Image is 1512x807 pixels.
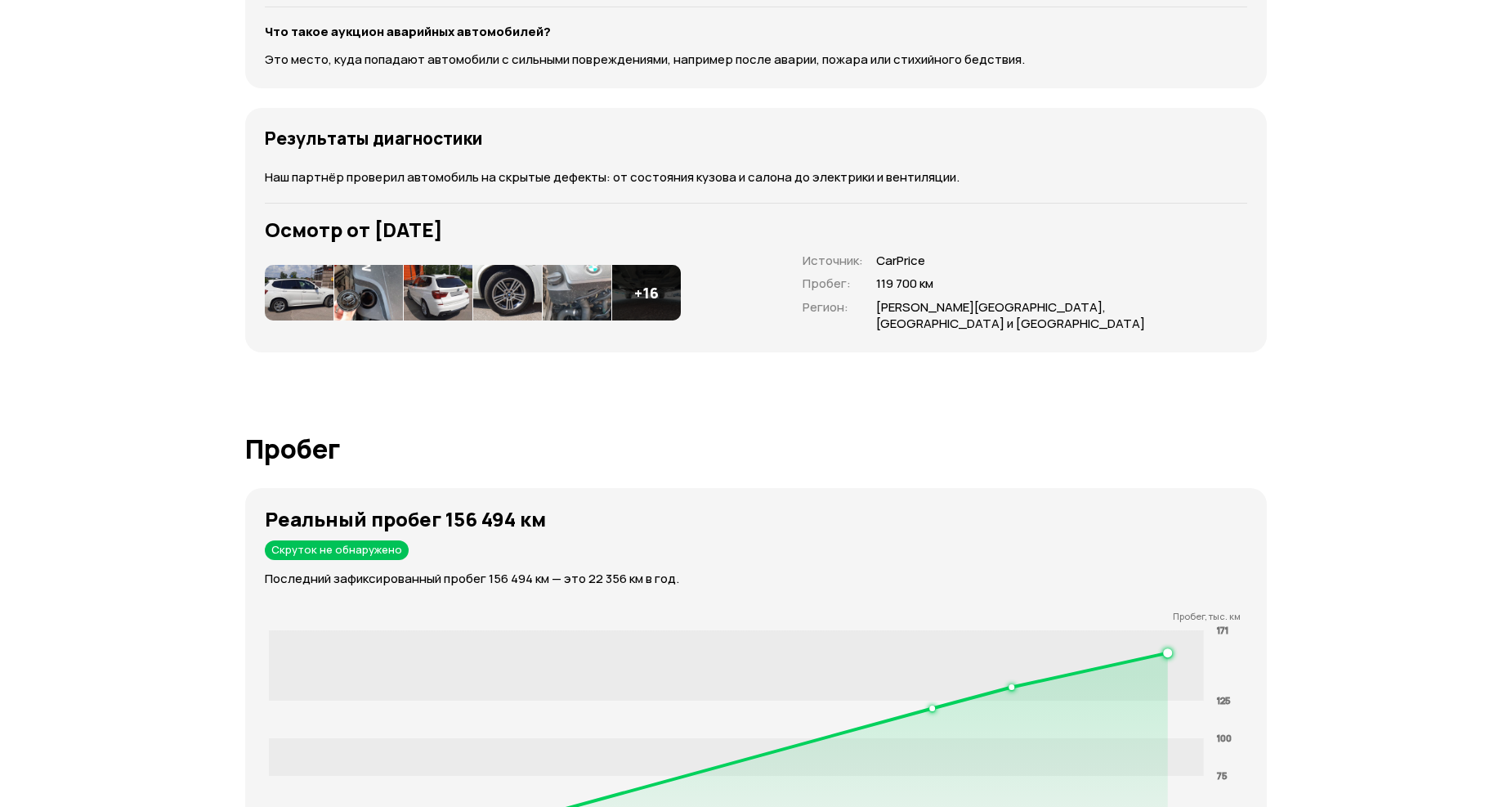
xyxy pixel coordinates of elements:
[876,253,1201,270] span: CarPrice
[265,51,1247,69] p: Это место, куда попадают автомобили с сильными повреждениями, например после аварии, пожара или с...
[803,252,863,269] span: Источник :
[265,540,409,560] div: Скруток не обнаружено
[265,570,1267,588] p: Последний зафиксированный пробег 156 494 км — это 22 356 км в год.
[473,265,542,321] img: 1.hq961baM3GrO9iKEy8DNv0STKgSqQhBx_UIcIP5BSSD4RE5z9RIfcvhHHSX4Tx9x_BVLcsw.9qcZJTR8H4wBjAuyPNhyCXW...
[245,434,1267,464] h1: Пробег
[404,265,472,321] img: 1.wXbQnLaMm7Nkv2VdYYfzLe7abd0CW1_4AAxXpFBZXKVSCw3-XwtfqF8HDPsEDF-rAl0K-GY.1_mLetFan_wA6jt2JHEWbhN...
[265,265,333,321] img: 1.O2VkOraMYaDQGZ9O1VUyc1p8l87hraHv56_z6uv6p7jm_fHrs6_wvuKvrOrlqaO94K_x69I.Dgw3BuUrs7Oi_od9Q6q2tkB...
[265,611,1241,622] p: Пробег, тыс. км
[876,276,1201,293] span: 119 700 км
[1217,732,1232,744] tspan: 100
[634,284,659,302] h4: + 16
[265,128,483,149] h4: Результаты диагностики
[1217,624,1228,636] tspan: 171
[543,265,611,321] img: 1.42czWraMuaKHeUdMggWFZAwcT8yyyXW1t8l07uHILL6xwCntvJouvODJdb3nyH2-4Ml8tIU.ckIOmrpnLUxVVwNqINHuUGB...
[876,299,1201,333] span: [PERSON_NAME][GEOGRAPHIC_DATA], [GEOGRAPHIC_DATA] и [GEOGRAPHIC_DATA]
[803,275,851,292] span: Пробег :
[803,298,848,316] span: Регион :
[334,265,403,321] img: 1.fvt6LLaMJD7OD9rQy0lmoUtq0lD1urYj-e61Jfy74nT46ekgrbnpJvXrtib6u-Yhqeviccw.AsmoNDR-WOrcjqJTpS7XKtB...
[1217,694,1230,706] tspan: 125
[265,218,1247,241] h3: Осмотр от [DATE]
[265,168,1247,186] p: Наш партнёр проверил автомобиль на скрытые дефекты: от состояния кузова и салона до электрики и в...
[265,23,551,40] strong: Что такое аукцион аварийных автомобилей?
[1217,769,1227,782] tspan: 75
[265,505,546,532] strong: Реальный пробег 156 494 км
